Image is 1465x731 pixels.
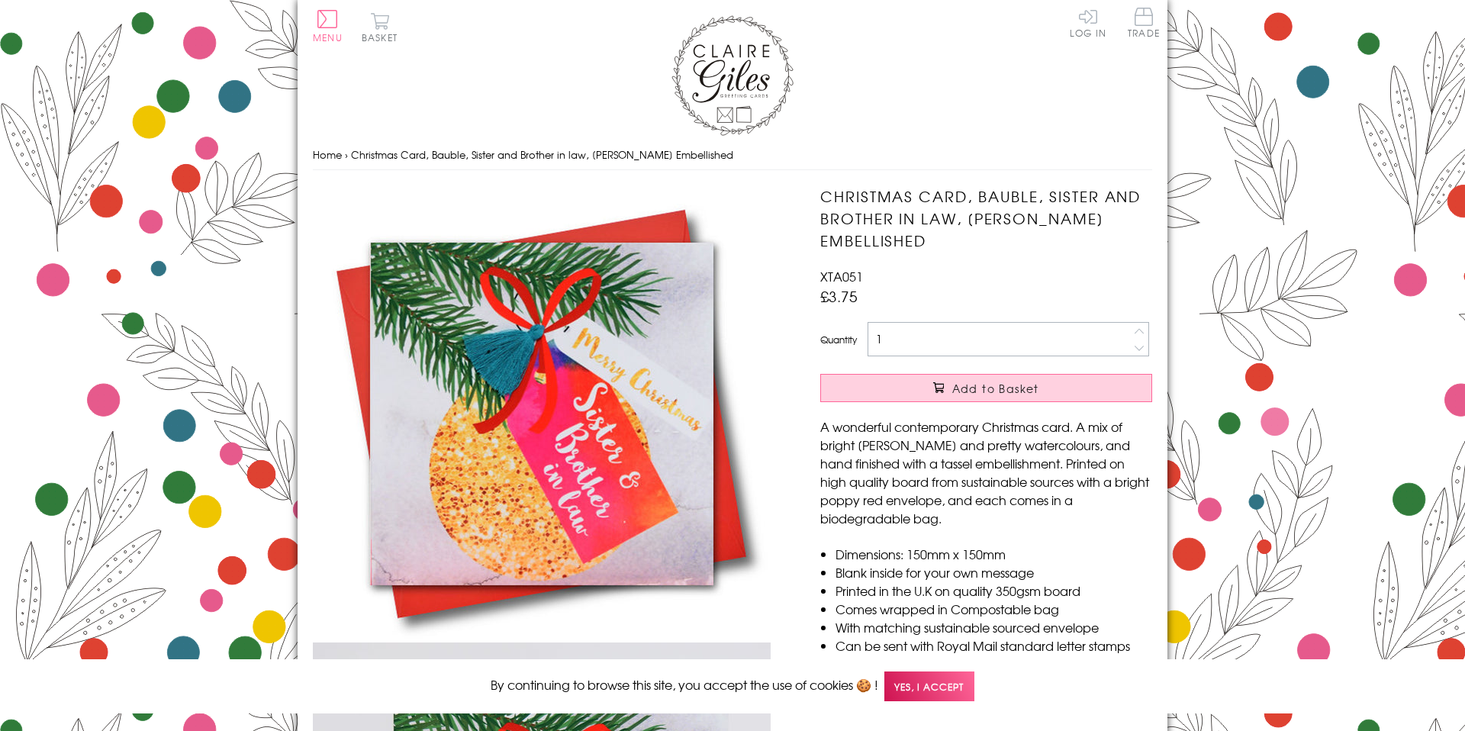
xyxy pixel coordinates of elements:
span: Menu [313,31,343,44]
span: Trade [1128,8,1160,37]
span: Yes, I accept [884,671,974,701]
li: With matching sustainable sourced envelope [836,618,1152,636]
span: XTA051 [820,267,863,285]
li: Blank inside for your own message [836,563,1152,581]
li: Can be sent with Royal Mail standard letter stamps [836,636,1152,655]
img: Claire Giles Greetings Cards [671,15,794,136]
img: Christmas Card, Bauble, Sister and Brother in law, Tassel Embellished [313,185,771,642]
a: Home [313,147,342,162]
span: Christmas Card, Bauble, Sister and Brother in law, [PERSON_NAME] Embellished [351,147,733,162]
label: Quantity [820,333,857,346]
span: Add to Basket [952,381,1039,396]
li: Printed in the U.K on quality 350gsm board [836,581,1152,600]
span: › [345,147,348,162]
h1: Christmas Card, Bauble, Sister and Brother in law, [PERSON_NAME] Embellished [820,185,1152,251]
button: Basket [359,12,401,42]
button: Add to Basket [820,374,1152,402]
a: Trade [1128,8,1160,40]
button: Menu [313,10,343,42]
span: £3.75 [820,285,858,307]
a: Log In [1070,8,1106,37]
p: A wonderful contemporary Christmas card. A mix of bright [PERSON_NAME] and pretty watercolours, a... [820,417,1152,527]
nav: breadcrumbs [313,140,1152,171]
li: Comes wrapped in Compostable bag [836,600,1152,618]
li: Dimensions: 150mm x 150mm [836,545,1152,563]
